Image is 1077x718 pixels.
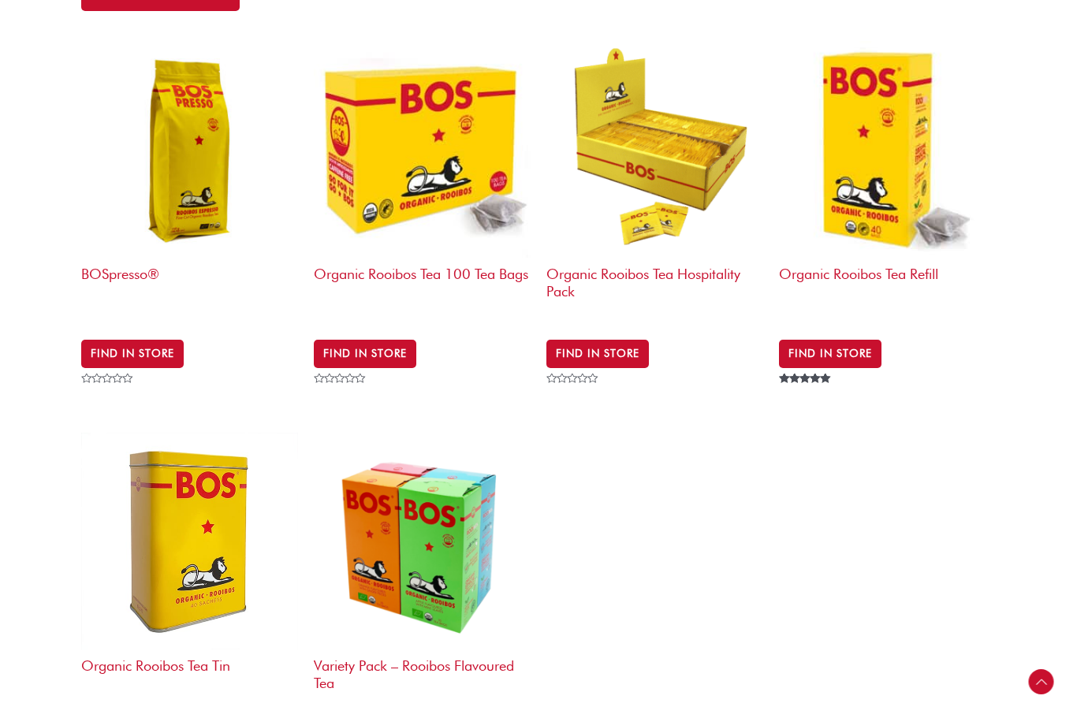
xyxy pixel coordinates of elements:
img: Variety Pack - Rooibos Flavoured Tea [314,433,531,650]
a: BUY IN STORE [779,340,881,369]
a: BUY IN STORE [546,340,649,369]
span: Rated out of 5 [779,374,833,420]
a: Organic Rooibos Tea Hospitality Pack [546,42,763,326]
a: BUY IN STORE [81,340,184,369]
a: Organic Rooibos Tea Refill [779,42,996,326]
h2: BOSpresso® [81,259,298,319]
a: Variety Pack – Rooibos Flavoured Tea [314,433,531,718]
a: Organic Rooibos Tea Tin [81,433,298,718]
img: Organic Rooibos Tea Refill [779,42,996,259]
h2: Variety Pack – Rooibos Flavoured Tea [314,650,531,711]
a: BOSpresso® [81,42,298,326]
img: Organic Rooibos Tea 100 Tea Bags [314,42,531,259]
a: Organic Rooibos Tea 100 Tea Bags [314,42,531,326]
h2: Organic Rooibos Tea Refill [779,259,996,319]
img: BOS_tea-bag-tin-copy-1 [81,433,298,650]
h2: Organic Rooibos Tea 100 Tea Bags [314,259,531,319]
h2: Organic Rooibos Tea Hospitality Pack [546,259,763,319]
img: Organic Rooibos Tea Hospitality Pack [546,42,763,259]
h2: Organic Rooibos Tea Tin [81,650,298,711]
img: BOSpresso® [81,42,298,259]
a: BUY IN STORE [314,340,416,369]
